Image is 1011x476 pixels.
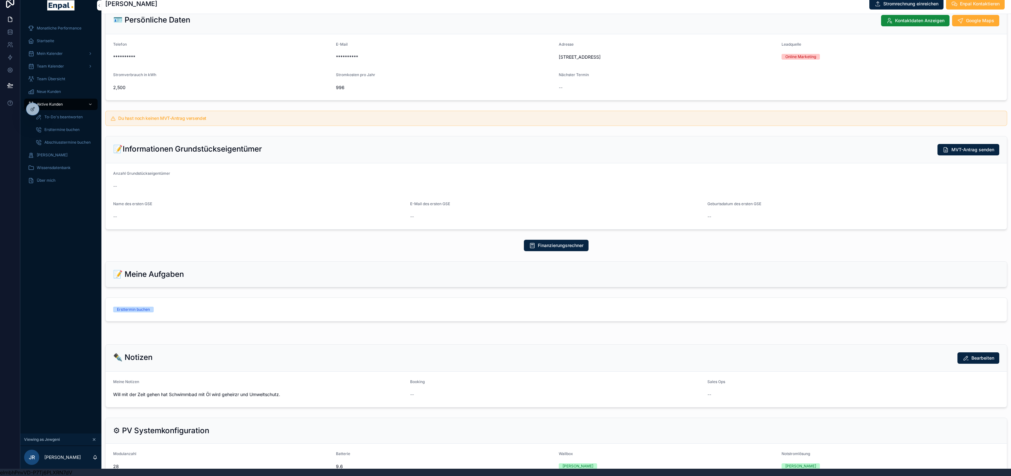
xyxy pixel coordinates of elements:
[106,298,1007,321] a: Ersttermin buchen
[32,124,98,135] a: Ersttermine buchen
[29,453,35,461] span: JR
[113,183,117,189] span: --
[883,1,938,7] span: Stromrechnung einreichen
[113,426,209,436] h2: ⚙ PV Systemkonfiguration
[895,17,944,24] span: Kontaktdaten Anzeigen
[32,137,98,148] a: Abschlusstermine buchen
[410,201,450,206] span: E-Mail des ersten GSE
[117,307,150,312] div: Ersttermin buchen
[37,89,61,94] span: Neue Kunden
[336,463,554,470] span: 9.6
[881,15,950,26] button: Kontaktdaten Anzeigen
[44,140,91,145] span: Abschlusstermine buchen
[113,213,117,220] span: --
[937,144,999,155] button: MVT-Antrag senden
[32,111,98,123] a: To-Do's beantworten
[44,114,83,120] span: To-Do's beantworten
[24,48,98,59] a: Mein Kalender
[37,38,54,43] span: Startseite
[24,437,60,442] span: Viewing as Jewgeni
[707,391,711,398] span: --
[113,84,331,91] span: 2,500
[24,35,98,47] a: Startseite
[960,1,1000,7] span: Enpal Kontaktieren
[113,379,139,384] span: Meine Notizen
[559,54,776,60] span: [STREET_ADDRESS]
[410,379,425,384] span: Booking
[559,72,589,77] span: Nächster Termin
[563,463,593,469] div: [PERSON_NAME]
[113,463,331,470] span: 28
[336,451,350,456] span: Batterie
[336,72,375,77] span: Stromkosten pro Jahr
[336,42,348,47] span: E-Mail
[37,178,55,183] span: Über mich
[24,61,98,72] a: Team Kalender
[118,116,1002,121] h5: Du hast noch keinen MVT-Antrag versendet
[37,165,71,170] span: Wissensdatenbank
[24,86,98,97] a: Neue Kunden
[952,15,999,26] button: Google Maps
[707,379,725,384] span: Sales Ops
[707,213,711,220] span: --
[785,463,816,469] div: [PERSON_NAME]
[113,42,127,47] span: Telefon
[113,171,170,176] span: Anzahl Grundstückseigentümer
[113,15,190,25] h2: 🪪 Persönliche Daten
[559,84,563,91] span: --
[113,269,184,279] h2: 📝 Meine Aufgaben
[37,26,81,31] span: Monatliche Performance
[113,72,156,77] span: Stromverbrauch in kWh
[410,391,414,398] span: --
[47,0,74,10] img: App logo
[782,42,801,47] span: Leadquelle
[785,54,816,60] div: Online Marketing
[37,64,64,69] span: Team Kalender
[559,451,573,456] span: Wallbox
[336,84,554,91] span: 996
[44,127,80,132] span: Ersttermine buchen
[24,149,98,161] a: [PERSON_NAME]
[957,352,999,364] button: Bearbeiten
[24,73,98,85] a: Team Übersicht
[37,102,63,107] span: Aktive Kunden
[44,454,81,460] p: [PERSON_NAME]
[524,240,589,251] button: Finanzierungsrechner
[782,451,810,456] span: Notstromlösung
[24,23,98,34] a: Monatliche Performance
[559,42,574,47] span: Adresse
[966,17,994,24] span: Google Maps
[24,175,98,186] a: Über mich
[20,18,101,194] div: scrollable content
[37,153,68,158] span: [PERSON_NAME]
[707,201,761,206] span: Geburtsdatum des ersten GSE
[113,144,262,154] h2: 📝Informationen Grundstückseigentümer
[971,355,994,361] span: Bearbeiten
[24,162,98,173] a: Wissensdatenbank
[24,99,98,110] a: Aktive Kunden
[113,391,405,398] span: Will mit der Zeit gehen hat Schwimmbad mit Öl wird geheirzr und Umweltschutz.
[37,51,63,56] span: Mein Kalender
[37,76,65,82] span: Team Übersicht
[538,242,583,249] span: Finanzierungsrechner
[410,213,414,220] span: --
[113,201,152,206] span: Name des ersten GSE
[951,147,994,153] span: MVT-Antrag senden
[113,352,152,362] h2: ✒️ Notizen
[113,451,136,456] span: Modulanzahl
